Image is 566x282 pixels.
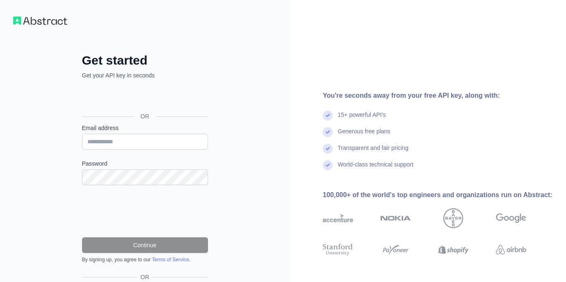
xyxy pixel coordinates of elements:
[338,144,409,160] div: Transparent and fair pricing
[496,242,526,258] img: airbnb
[323,144,333,154] img: check mark
[323,127,333,137] img: check mark
[323,208,353,228] img: accenture
[82,237,208,253] button: Continue
[82,195,208,227] iframe: reCAPTCHA
[380,242,411,258] img: payoneer
[323,91,553,101] div: You're seconds away from your free API key, along with:
[13,17,67,25] img: Workflow
[338,111,386,127] div: 15+ powerful API's
[380,208,411,228] img: nokia
[137,273,152,281] span: OR
[496,208,526,228] img: google
[323,111,333,121] img: check mark
[82,256,208,263] div: By signing up, you agree to our .
[443,208,463,228] img: bayer
[82,71,208,80] p: Get your API key in seconds
[323,242,353,258] img: stanford university
[323,190,553,200] div: 100,000+ of the world's top engineers and organizations run on Abstract:
[152,257,189,263] a: Terms of Service
[82,124,208,132] label: Email address
[438,242,469,258] img: shopify
[82,53,208,68] h2: Get started
[82,159,208,168] label: Password
[338,127,390,144] div: Generous free plans
[134,112,156,121] span: OR
[338,160,414,177] div: World-class technical support
[323,160,333,170] img: check mark
[78,89,210,107] iframe: Sign in with Google Button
